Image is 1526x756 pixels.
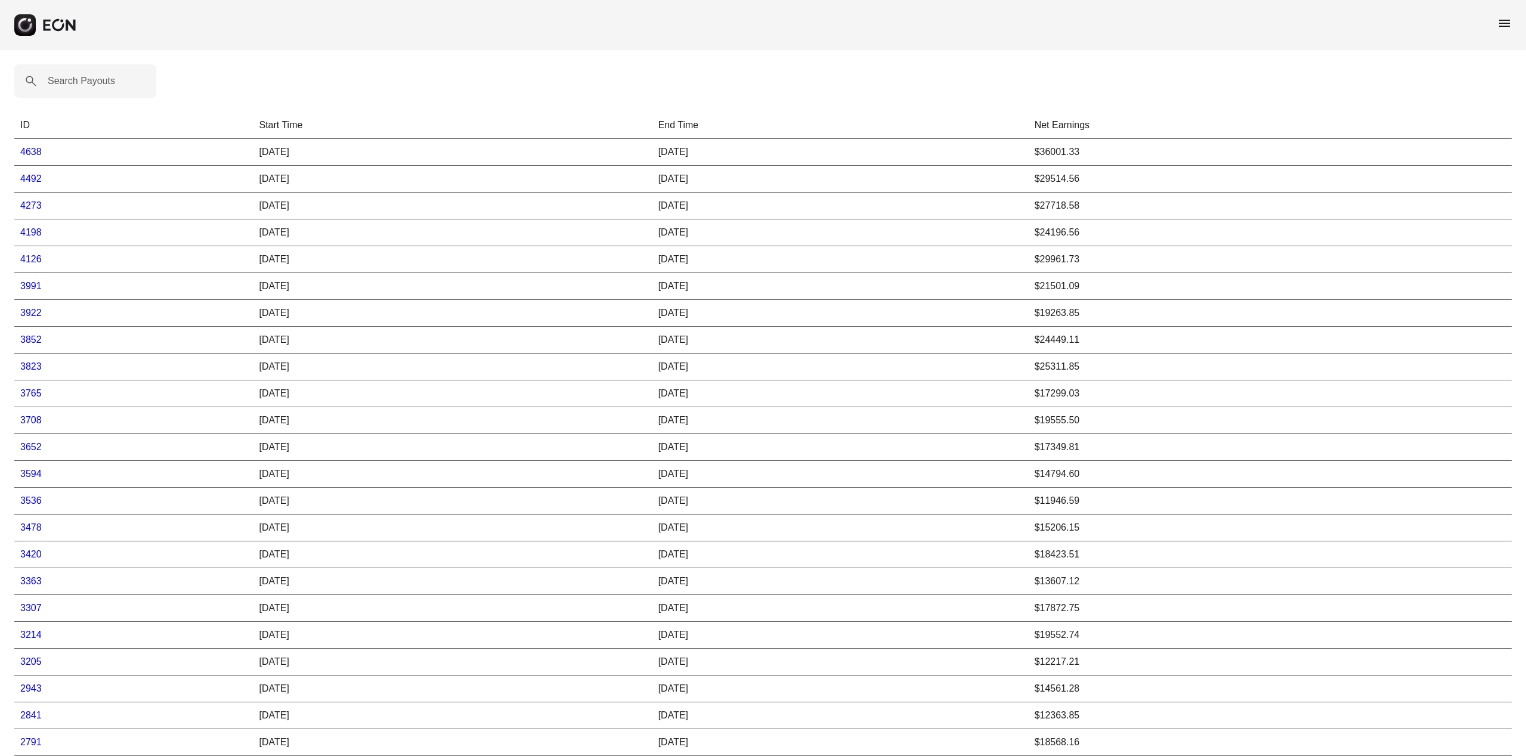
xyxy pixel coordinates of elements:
td: [DATE] [253,568,652,595]
td: [DATE] [652,461,1029,488]
td: [DATE] [652,219,1029,246]
td: $15206.15 [1029,515,1512,541]
a: 3922 [20,308,42,318]
td: [DATE] [652,380,1029,407]
th: Net Earnings [1029,112,1512,139]
td: [DATE] [253,380,652,407]
td: [DATE] [652,327,1029,354]
td: [DATE] [253,595,652,622]
td: [DATE] [253,300,652,327]
td: [DATE] [253,541,652,568]
span: menu [1497,16,1512,30]
td: [DATE] [652,139,1029,166]
a: 4492 [20,173,42,184]
td: [DATE] [652,595,1029,622]
a: 4198 [20,227,42,237]
td: [DATE] [652,434,1029,461]
td: [DATE] [652,541,1029,568]
a: 3478 [20,522,42,532]
th: End Time [652,112,1029,139]
td: [DATE] [652,676,1029,702]
td: $19552.74 [1029,622,1512,649]
td: [DATE] [253,273,652,300]
td: $12217.21 [1029,649,1512,676]
a: 3852 [20,334,42,345]
a: 4126 [20,254,42,264]
label: Search Payouts [48,74,115,88]
td: [DATE] [253,434,652,461]
td: [DATE] [652,622,1029,649]
td: [DATE] [652,273,1029,300]
a: 3823 [20,361,42,371]
a: 3307 [20,603,42,613]
a: 4638 [20,147,42,157]
td: [DATE] [652,702,1029,729]
td: [DATE] [253,461,652,488]
td: [DATE] [652,729,1029,756]
td: [DATE] [253,327,652,354]
td: [DATE] [253,407,652,434]
td: $24196.56 [1029,219,1512,246]
td: [DATE] [253,649,652,676]
td: [DATE] [253,702,652,729]
th: Start Time [253,112,652,139]
td: [DATE] [652,407,1029,434]
td: $36001.33 [1029,139,1512,166]
td: [DATE] [652,246,1029,273]
td: [DATE] [652,649,1029,676]
td: $17299.03 [1029,380,1512,407]
td: $24449.11 [1029,327,1512,354]
td: $18568.16 [1029,729,1512,756]
td: [DATE] [652,515,1029,541]
td: $14794.60 [1029,461,1512,488]
a: 3420 [20,549,42,559]
td: [DATE] [253,193,652,219]
td: $29961.73 [1029,246,1512,273]
td: $21501.09 [1029,273,1512,300]
a: 2791 [20,737,42,747]
td: $13607.12 [1029,568,1512,595]
a: 3205 [20,656,42,667]
td: [DATE] [253,488,652,515]
td: [DATE] [253,219,652,246]
td: $17349.81 [1029,434,1512,461]
td: [DATE] [253,515,652,541]
a: 3991 [20,281,42,291]
a: 2943 [20,683,42,693]
td: [DATE] [253,166,652,193]
td: $14561.28 [1029,676,1512,702]
a: 3536 [20,495,42,506]
td: $27718.58 [1029,193,1512,219]
td: [DATE] [253,354,652,380]
td: [DATE] [253,622,652,649]
td: $29514.56 [1029,166,1512,193]
td: $18423.51 [1029,541,1512,568]
td: $25311.85 [1029,354,1512,380]
a: 3652 [20,442,42,452]
td: $12363.85 [1029,702,1512,729]
td: $17872.75 [1029,595,1512,622]
a: 3214 [20,630,42,640]
td: $19555.50 [1029,407,1512,434]
td: [DATE] [652,568,1029,595]
a: 3594 [20,469,42,479]
th: ID [14,112,253,139]
td: [DATE] [652,488,1029,515]
td: [DATE] [253,729,652,756]
td: [DATE] [253,676,652,702]
a: 3765 [20,388,42,398]
td: [DATE] [253,246,652,273]
td: [DATE] [253,139,652,166]
td: [DATE] [652,354,1029,380]
a: 3363 [20,576,42,586]
td: [DATE] [652,166,1029,193]
td: [DATE] [652,300,1029,327]
a: 2841 [20,710,42,720]
td: $11946.59 [1029,488,1512,515]
td: [DATE] [652,193,1029,219]
a: 3708 [20,415,42,425]
a: 4273 [20,200,42,210]
td: $19263.85 [1029,300,1512,327]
